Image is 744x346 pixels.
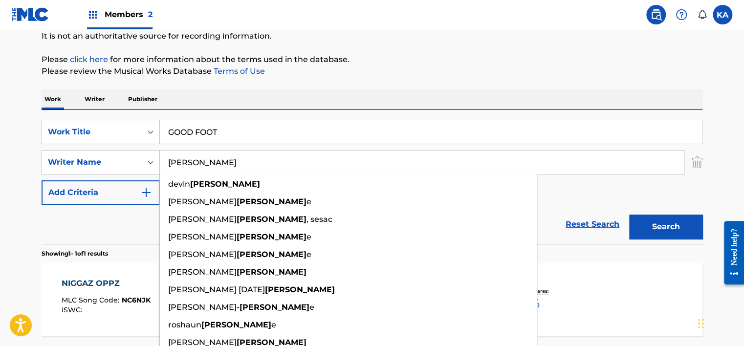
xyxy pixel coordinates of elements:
span: e [306,250,311,259]
img: help [676,9,687,21]
img: MLC Logo [12,7,49,22]
span: e [271,320,276,329]
button: Add Criteria [42,180,160,205]
span: [PERSON_NAME] [168,215,237,224]
strong: [PERSON_NAME] [265,285,335,294]
span: [PERSON_NAME] [168,250,237,259]
strong: [PERSON_NAME] [190,179,260,189]
span: roshaun [168,320,201,329]
span: MLC Song Code : [62,296,122,304]
iframe: Resource Center [717,214,744,292]
strong: [PERSON_NAME] [237,250,306,259]
a: Public Search [646,5,666,24]
strong: [PERSON_NAME] [237,215,306,224]
span: e [306,197,311,206]
span: NC6NJK [122,296,151,304]
span: [PERSON_NAME] [168,197,237,206]
a: Reset Search [561,214,624,235]
span: 2 [148,10,153,19]
a: NIGGAZ OPPZMLC Song Code:NC6NJKISWC:Writers (1)[PERSON_NAME]Recording Artists (9)FYB [PERSON_NAME... [42,263,702,336]
div: Work Title [48,126,136,138]
img: Delete Criterion [692,150,702,174]
img: Top Rightsholders [87,9,99,21]
p: Publisher [125,89,160,109]
img: 9d2ae6d4665cec9f34b9.svg [140,187,152,198]
span: e [309,303,314,312]
div: Notifications [697,10,707,20]
strong: [PERSON_NAME] [201,320,271,329]
form: Search Form [42,120,702,244]
strong: [PERSON_NAME] [237,267,306,277]
p: It is not an authoritative source for recording information. [42,30,702,42]
strong: [PERSON_NAME] [240,303,309,312]
span: [PERSON_NAME]- [168,303,240,312]
div: Help [672,5,691,24]
div: User Menu [713,5,732,24]
span: [PERSON_NAME] [DATE] [168,285,265,294]
div: NIGGAZ OPPZ [62,278,151,289]
span: ISWC : [62,305,85,314]
div: Drag [698,309,704,338]
button: Search [629,215,702,239]
span: [PERSON_NAME] [168,267,237,277]
iframe: Chat Widget [695,299,744,346]
span: devin [168,179,190,189]
span: , sesac [306,215,332,224]
p: Work [42,89,64,109]
img: search [650,9,662,21]
a: Terms of Use [212,66,265,76]
p: Please review the Musical Works Database [42,65,702,77]
strong: [PERSON_NAME] [237,232,306,241]
p: Writer [82,89,108,109]
span: Members [105,9,153,20]
span: [PERSON_NAME] [168,232,237,241]
p: Showing 1 - 1 of 1 results [42,249,108,258]
strong: [PERSON_NAME] [237,197,306,206]
span: e [306,232,311,241]
a: click here [70,55,108,64]
div: Writer Name [48,156,136,168]
p: Please for more information about the terms used in the database. [42,54,702,65]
